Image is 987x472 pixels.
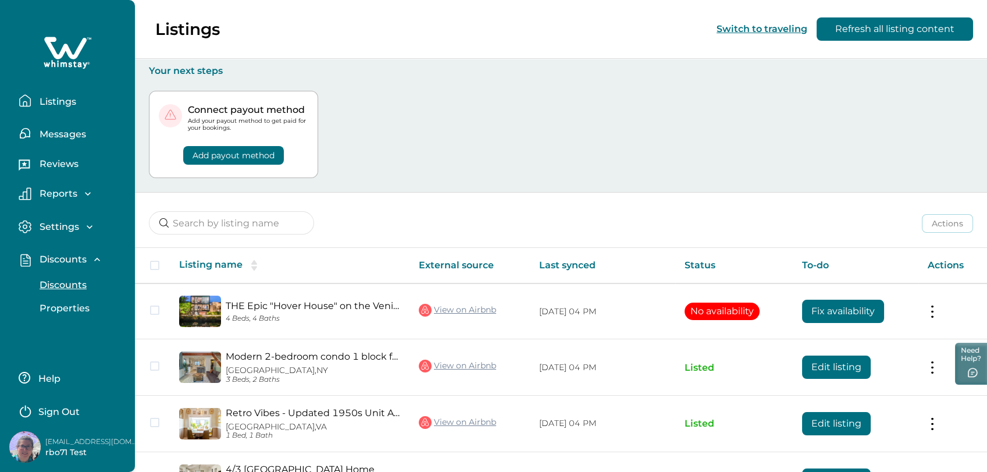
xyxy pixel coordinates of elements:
[226,375,400,384] p: 3 Beds, 2 Baths
[19,253,126,267] button: Discounts
[19,187,126,200] button: Reports
[36,158,79,170] p: Reviews
[685,303,760,320] button: No availability
[19,366,122,389] button: Help
[179,408,221,439] img: propertyImage_Retro Vibes - Updated 1950s Unit A/C Parking
[45,436,138,448] p: [EMAIL_ADDRESS][DOMAIN_NAME]
[188,104,308,116] p: Connect payout method
[685,362,783,374] p: Listed
[36,279,87,291] p: Discounts
[419,415,496,430] a: View on Airbnb
[817,17,973,41] button: Refresh all listing content
[409,248,530,283] th: External source
[149,211,314,235] input: Search by listing name
[9,431,41,463] img: Whimstay Host
[155,19,220,39] p: Listings
[36,188,77,200] p: Reports
[36,254,87,265] p: Discounts
[539,306,666,318] p: [DATE] 04 PM
[38,406,80,418] p: Sign Out
[19,220,126,233] button: Settings
[188,118,308,132] p: Add your payout method to get paid for your bookings.
[226,314,400,323] p: 4 Beds, 4 Baths
[19,154,126,178] button: Reviews
[45,447,138,459] p: rbo71 Test
[539,362,666,374] p: [DATE] 04 PM
[27,274,134,297] button: Discounts
[19,274,126,320] div: Discounts
[27,297,134,320] button: Properties
[226,422,400,432] p: [GEOGRAPHIC_DATA], VA
[918,248,987,283] th: Actions
[19,399,122,422] button: Sign Out
[802,300,884,323] button: Fix availability
[36,96,76,108] p: Listings
[793,248,919,283] th: To-do
[36,129,86,140] p: Messages
[802,412,871,435] button: Edit listing
[243,260,266,271] button: sorting
[19,122,126,145] button: Messages
[226,365,400,375] p: [GEOGRAPHIC_DATA], NY
[922,214,973,233] button: Actions
[35,373,60,385] p: Help
[19,89,126,112] button: Listings
[226,351,400,362] a: Modern 2-bedroom condo 1 block from [GEOGRAPHIC_DATA]
[419,359,496,374] a: View on Airbnb
[685,418,783,430] p: Listed
[675,248,793,283] th: Status
[183,146,284,165] button: Add payout method
[226,407,400,418] a: Retro Vibes - Updated 1950s Unit A/C Parking
[530,248,675,283] th: Last synced
[36,221,79,233] p: Settings
[149,65,973,77] p: Your next steps
[170,248,409,283] th: Listing name
[226,431,400,440] p: 1 Bed, 1 Bath
[802,356,871,379] button: Edit listing
[226,300,400,311] a: THE Epic "Hover House" on the Venice Beach Canals
[717,23,807,34] button: Switch to traveling
[179,296,221,327] img: propertyImage_THE Epic "Hover House" on the Venice Beach Canals
[419,303,496,318] a: View on Airbnb
[539,418,666,430] p: [DATE] 04 PM
[179,352,221,383] img: propertyImage_Modern 2-bedroom condo 1 block from Venice beach
[36,303,90,314] p: Properties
